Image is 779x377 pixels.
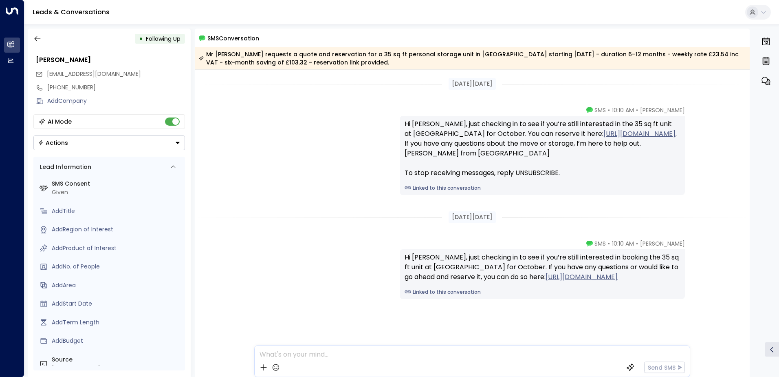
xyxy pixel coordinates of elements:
div: Actions [38,139,68,146]
img: profile-logo.png [688,240,704,256]
span: • [636,240,638,248]
div: AddBudget [52,337,182,345]
button: Actions [33,135,185,150]
a: Linked to this conversation [405,184,680,192]
span: pra100@hotmail.com [47,70,141,78]
div: Hi [PERSON_NAME], just checking in to see if you’re still interested in the 35 sq ft unit at [GEO... [405,119,680,178]
span: • [636,106,638,114]
div: AddCompany [47,97,185,105]
div: AddArea [52,281,182,290]
span: [PERSON_NAME] [640,240,685,248]
div: [PERSON_NAME] [36,55,185,65]
div: [DATE][DATE] [449,78,496,90]
div: AI Mode [48,118,72,126]
div: AddStart Date [52,299,182,308]
span: • [608,106,610,114]
span: SMS Conversation [207,33,259,43]
div: AddTerm Length [52,318,182,327]
span: [PERSON_NAME] [640,106,685,114]
div: AddProduct of Interest [52,244,182,253]
div: [DATE][DATE] [449,211,496,223]
div: [PHONE_NUMBER] [47,83,185,92]
div: [PHONE_NUMBER] [52,364,182,373]
span: [EMAIL_ADDRESS][DOMAIN_NAME] [47,70,141,78]
label: Source [52,355,182,364]
div: AddTitle [52,207,182,215]
span: 10:10 AM [612,106,634,114]
div: Hi [PERSON_NAME], just checking in to see if you’re still interested in booking the 35 sq ft unit... [405,253,680,282]
div: Given [52,188,182,197]
span: • [608,240,610,248]
img: profile-logo.png [688,106,704,122]
div: • [139,31,143,46]
a: Linked to this conversation [405,288,680,296]
span: SMS [594,240,606,248]
a: [URL][DOMAIN_NAME] [546,272,618,282]
div: Button group with a nested menu [33,135,185,150]
div: Lead Information [37,163,91,171]
a: Leads & Conversations [33,7,110,17]
label: SMS Consent [52,180,182,188]
span: SMS [594,106,606,114]
a: [URL][DOMAIN_NAME] [603,129,676,139]
span: Following Up [146,35,180,43]
div: AddNo. of People [52,262,182,271]
div: AddRegion of Interest [52,225,182,234]
span: 10:10 AM [612,240,634,248]
div: Mr [PERSON_NAME] requests a quote and reservation for a 35 sq ft personal storage unit in [GEOGRA... [199,50,745,67]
